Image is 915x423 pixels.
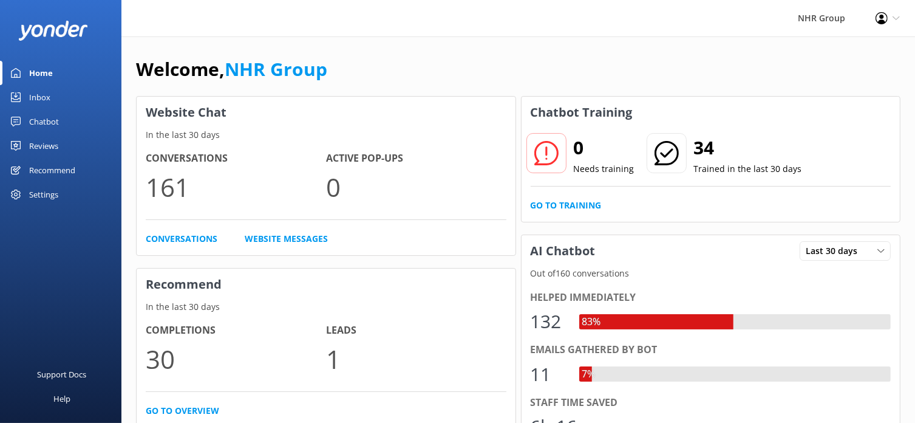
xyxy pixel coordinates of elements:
h3: AI Chatbot [522,235,605,267]
h2: 34 [694,133,802,162]
div: Home [29,61,53,85]
h4: Active Pop-ups [326,151,506,167]
div: Inbox [29,85,50,109]
div: Settings [29,182,58,207]
h4: Completions [146,323,326,339]
span: Last 30 days [806,244,865,258]
a: Go to overview [146,404,219,418]
h4: Leads [326,323,506,339]
a: Website Messages [245,232,328,246]
div: 11 [531,360,567,389]
p: Needs training [574,162,634,176]
h3: Chatbot Training [522,97,642,128]
p: 161 [146,167,326,207]
div: 132 [531,307,567,336]
h1: Welcome, [136,55,327,84]
p: 0 [326,167,506,207]
div: Staff time saved [531,395,891,411]
div: Helped immediately [531,290,891,306]
p: 30 [146,339,326,379]
div: Recommend [29,158,75,182]
a: Go to Training [531,199,602,212]
div: Support Docs [38,362,87,387]
div: Emails gathered by bot [531,342,891,358]
p: Trained in the last 30 days [694,162,802,176]
div: Help [53,387,70,411]
div: 83% [579,314,604,330]
div: Reviews [29,134,58,158]
h3: Website Chat [137,97,515,128]
img: yonder-white-logo.png [18,21,88,41]
p: In the last 30 days [137,128,515,142]
h3: Recommend [137,269,515,300]
p: 1 [326,339,506,379]
p: Out of 160 conversations [522,267,900,280]
div: 7% [579,366,599,382]
h4: Conversations [146,151,326,167]
a: Conversations [146,232,217,246]
p: In the last 30 days [137,300,515,314]
a: NHR Group [225,57,327,81]
h2: 0 [574,133,634,162]
div: Chatbot [29,109,59,134]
